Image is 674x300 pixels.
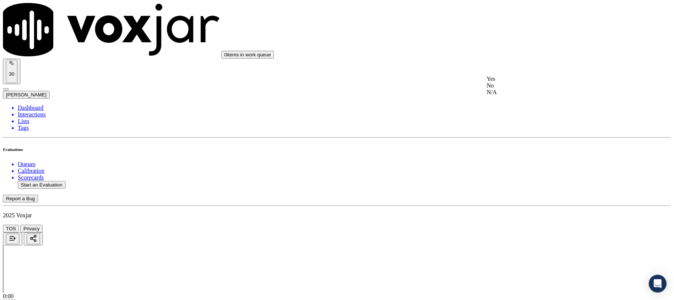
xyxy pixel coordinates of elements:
p: 2025 Voxjar [3,212,671,219]
img: voxjar logo [3,3,220,56]
button: Report a Bug [3,195,38,202]
div: N/A [487,89,634,96]
div: Yes [487,76,634,82]
button: TOS [3,225,19,233]
a: Dashboard [18,105,671,111]
h6: Evaluations [3,147,671,152]
div: No [487,82,634,89]
button: 0items in work queue [221,51,274,59]
a: Tags [18,125,671,131]
div: 0:00 [3,293,671,300]
button: [PERSON_NAME] [3,91,50,99]
a: Lists [18,118,671,125]
a: Calibration [18,168,671,174]
span: [PERSON_NAME] [6,92,47,98]
p: 30 [9,71,14,77]
a: Queues [18,161,671,168]
button: Start an Evaluation [18,181,66,189]
button: 30 [6,60,17,83]
button: 30 [3,59,20,84]
a: Scorecards [18,174,671,181]
button: Privacy [20,225,43,233]
a: Interactions [18,111,671,118]
div: Open Intercom Messenger [649,275,667,293]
